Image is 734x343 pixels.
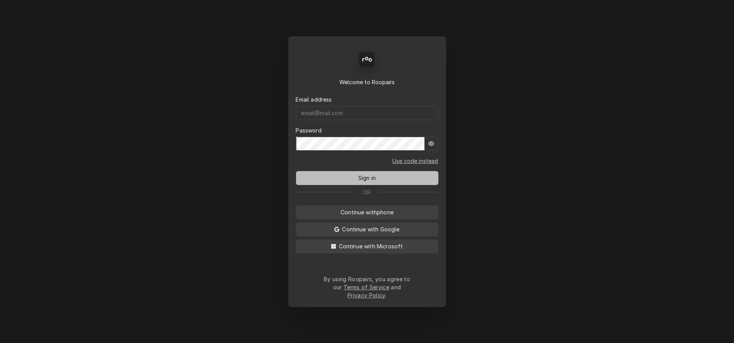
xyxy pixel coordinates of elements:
[296,205,438,219] button: Continue withphone
[296,126,322,134] label: Password
[340,225,401,233] span: Continue with Google
[347,292,385,299] a: Privacy Policy
[296,78,438,86] div: Welcome to Roopairs
[296,188,438,196] div: Or
[339,208,395,216] span: Continue with phone
[296,239,438,253] button: Continue with Microsoft
[357,174,377,182] span: Sign in
[296,222,438,236] button: Continue with Google
[296,95,332,104] label: Email address
[296,171,438,185] button: Sign in
[392,157,438,165] a: Go to Email and code form
[324,275,411,299] div: By using Roopairs, you agree to our and .
[344,284,389,290] a: Terms of Service
[337,242,405,250] span: Continue with Microsoft
[296,106,438,120] input: email@mail.com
